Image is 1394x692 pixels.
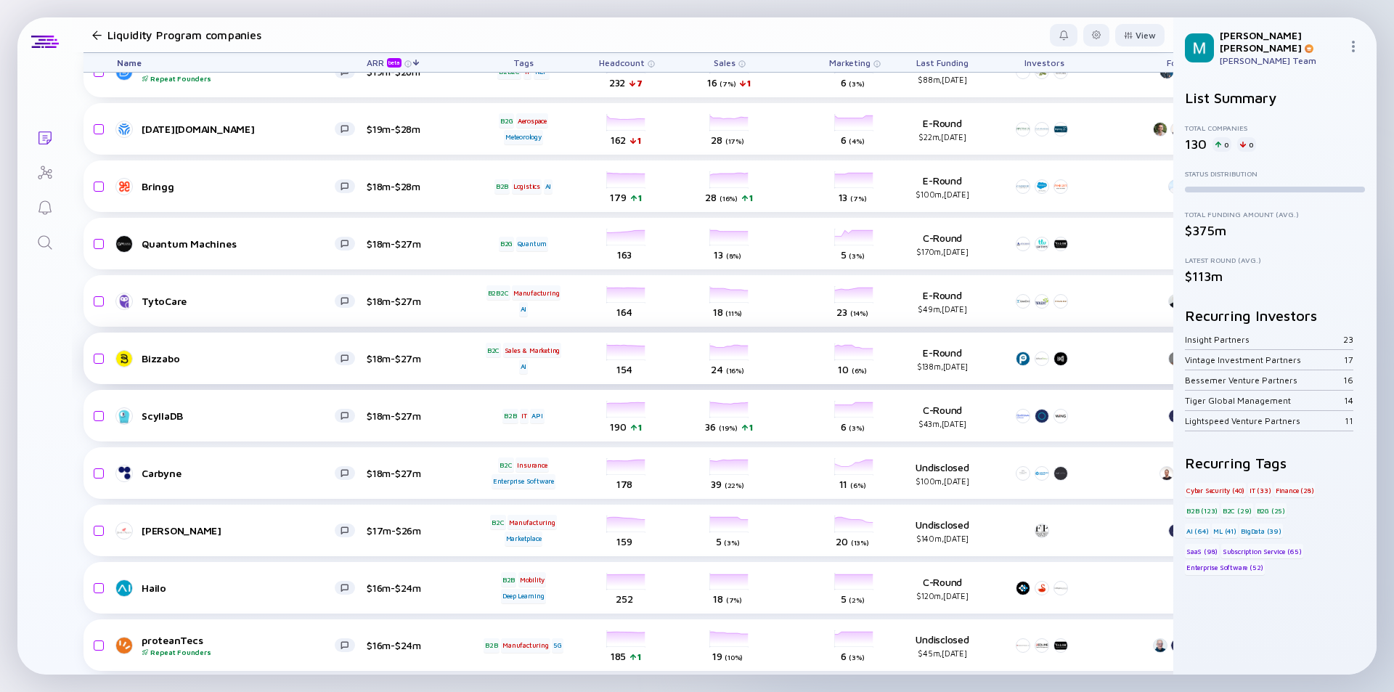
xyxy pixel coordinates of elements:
[1343,334,1353,345] div: 23
[519,302,529,317] div: AI
[895,534,990,543] div: $140m, [DATE]
[142,123,335,135] div: [DATE][DOMAIN_NAME]
[1185,415,1345,426] div: Lightspeed Venture Partners
[519,359,529,374] div: AI
[895,117,990,142] div: E-Round
[895,591,990,601] div: $120m, [DATE]
[117,465,367,482] a: Carbyne
[829,57,871,68] span: Marketing
[367,352,461,365] div: $18m-$27m
[142,634,335,656] div: proteanTecs
[1345,415,1353,426] div: 11
[520,409,529,423] div: IT
[483,53,564,72] div: Tags
[117,178,367,195] a: Bringg
[367,57,404,68] div: ARR
[486,343,501,357] div: B2C
[1185,33,1214,62] img: Mordechai Profile Picture
[17,189,72,224] a: Reminders
[895,232,990,256] div: C-Round
[142,237,335,250] div: Quantum Machines
[895,247,990,256] div: $170m, [DATE]
[504,130,543,144] div: Meteorology
[505,532,543,546] div: Marketplace
[486,285,510,300] div: B2B2C
[117,293,367,310] a: TytoCare
[142,74,335,83] div: Repeat Founders
[142,295,335,307] div: TytoCare
[1185,524,1210,538] div: AI (64)
[1142,53,1229,72] div: Founders
[599,57,645,68] span: Headcount
[17,154,72,189] a: Investor Map
[117,235,367,253] a: Quantum Machines
[1185,123,1365,132] div: Total Companies
[515,457,548,472] div: Insurance
[1220,29,1342,54] div: [PERSON_NAME] [PERSON_NAME]
[895,648,990,658] div: $45m, [DATE]
[117,407,367,425] a: ScyllaDB
[367,237,461,250] div: $18m-$27m
[1011,53,1077,72] div: Investors
[1220,55,1342,66] div: [PERSON_NAME] Team
[142,60,335,83] div: K Health
[501,589,545,603] div: Deep Learning
[895,174,990,199] div: E-Round
[714,57,735,68] span: Sales
[117,579,367,597] a: Hailo
[387,58,402,68] div: beta
[895,304,990,314] div: $49m, [DATE]
[1185,334,1343,345] div: Insight Partners
[1185,561,1265,575] div: Enterprise Software (52)
[895,419,990,428] div: $43m, [DATE]
[1185,89,1365,106] h2: List Summary
[1185,256,1365,264] div: Latest Round (Avg.)
[895,404,990,428] div: C-Round
[1185,169,1365,178] div: Status Distribution
[895,132,990,142] div: $22m, [DATE]
[17,224,72,259] a: Search
[552,638,563,653] div: 5G
[1221,503,1253,518] div: B2C (29)
[1343,375,1353,386] div: 16
[117,634,367,656] a: proteanTecsRepeat Founders
[1212,524,1238,538] div: ML (41)
[17,119,72,154] a: Lists
[1185,223,1365,238] div: $375m
[142,582,335,594] div: Hailo
[530,409,544,423] div: API
[1185,503,1219,518] div: B2B (123)
[367,180,461,192] div: $18m-$28m
[512,179,542,194] div: Logistics
[895,633,990,658] div: Undisclosed
[518,572,546,587] div: Mobility
[1344,354,1353,365] div: 17
[367,295,461,307] div: $18m-$27m
[895,461,990,486] div: Undisclosed
[1185,395,1344,406] div: Tiger Global Management
[142,648,335,656] div: Repeat Founders
[142,467,335,479] div: Carbyne
[895,346,990,371] div: E-Round
[1115,24,1165,46] button: View
[367,582,461,594] div: $16m-$24m
[1221,544,1303,558] div: Subscription Service (65)
[367,467,461,479] div: $18m-$27m
[142,410,335,422] div: ScyllaDB
[142,524,335,537] div: [PERSON_NAME]
[1248,483,1273,497] div: IT (33)
[895,518,990,543] div: Undisclosed
[895,289,990,314] div: E-Round
[895,576,990,601] div: C-Round
[117,121,367,138] a: [DATE][DOMAIN_NAME]
[1255,503,1287,518] div: B2G (25)
[142,180,335,192] div: Bringg
[490,515,505,529] div: B2C
[544,179,553,194] div: AI
[117,350,367,367] a: Bizzabo
[1237,137,1256,152] div: 0
[1344,395,1353,406] div: 14
[367,639,461,651] div: $16m-$24m
[916,57,969,68] span: Last Funding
